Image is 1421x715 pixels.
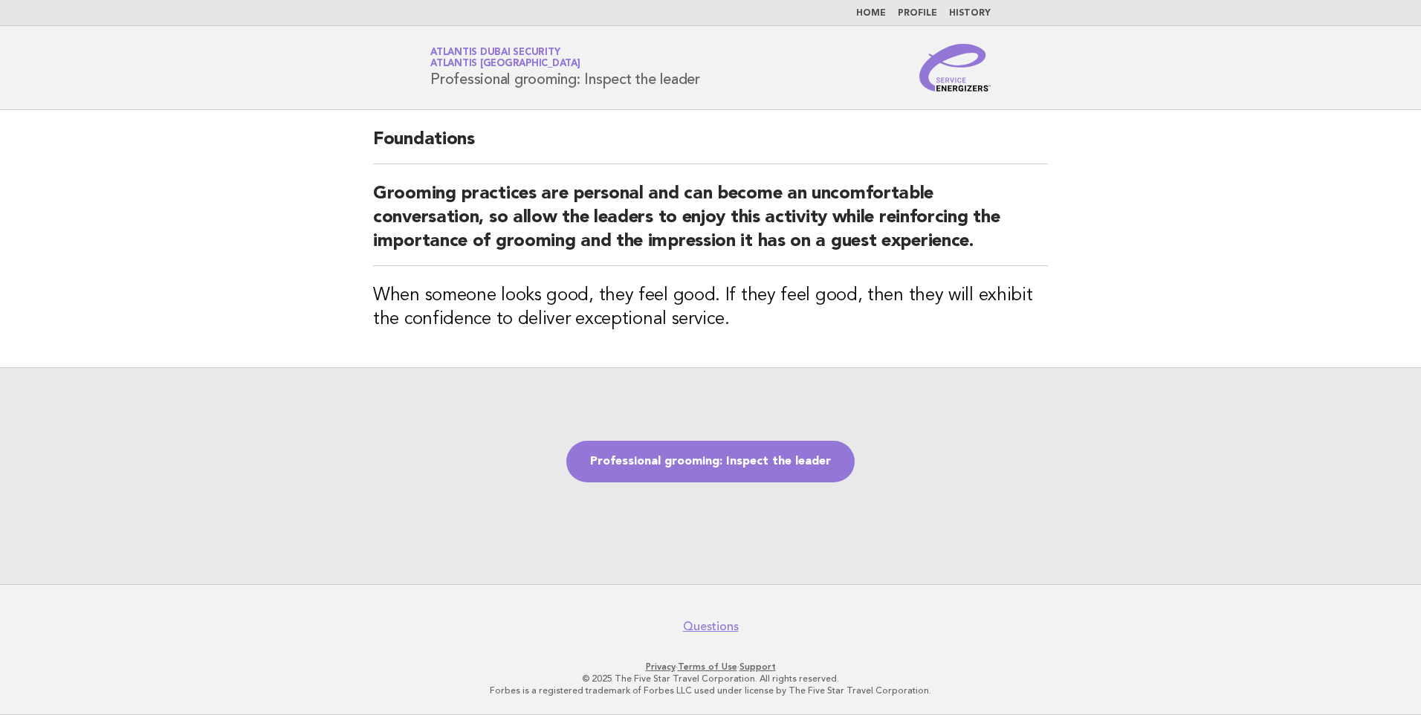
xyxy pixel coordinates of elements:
a: Terms of Use [678,661,737,672]
a: Atlantis Dubai SecurityAtlantis [GEOGRAPHIC_DATA] [430,48,580,68]
p: · · [256,661,1165,673]
a: Profile [898,9,937,18]
a: Support [739,661,776,672]
p: Forbes is a registered trademark of Forbes LLC used under license by The Five Star Travel Corpora... [256,685,1165,696]
a: Questions [683,619,739,634]
a: Professional grooming: Inspect the leader [566,441,855,482]
h3: When someone looks good, they feel good. If they feel good, then they will exhibit the confidence... [373,284,1048,331]
span: Atlantis [GEOGRAPHIC_DATA] [430,59,580,69]
img: Service Energizers [919,44,991,91]
a: Home [856,9,886,18]
h2: Foundations [373,128,1048,164]
p: © 2025 The Five Star Travel Corporation. All rights reserved. [256,673,1165,685]
a: Privacy [646,661,676,672]
h2: Grooming practices are personal and can become an uncomfortable conversation, so allow the leader... [373,182,1048,266]
h1: Professional grooming: Inspect the leader [430,48,700,87]
a: History [949,9,991,18]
